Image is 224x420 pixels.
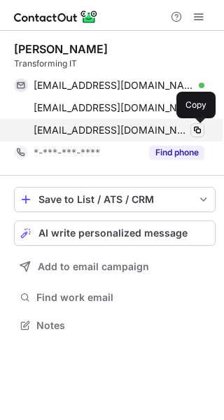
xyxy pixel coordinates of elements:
[14,187,216,212] button: save-profile-one-click
[14,220,216,246] button: AI write personalized message
[34,101,194,114] span: [EMAIL_ADDRESS][DOMAIN_NAME]
[34,124,189,136] span: [EMAIL_ADDRESS][DOMAIN_NAME]
[38,194,191,205] div: Save to List / ATS / CRM
[36,319,210,332] span: Notes
[36,291,210,304] span: Find work email
[14,42,108,56] div: [PERSON_NAME]
[14,316,216,335] button: Notes
[38,261,149,272] span: Add to email campaign
[14,254,216,279] button: Add to email campaign
[38,227,188,239] span: AI write personalized message
[14,288,216,307] button: Find work email
[149,146,204,160] button: Reveal Button
[34,79,194,92] span: [EMAIL_ADDRESS][DOMAIN_NAME]
[14,8,98,25] img: ContactOut v5.3.10
[14,57,216,70] div: Transforming IT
